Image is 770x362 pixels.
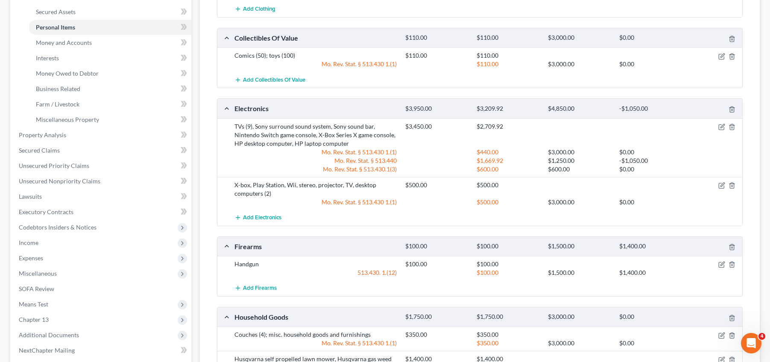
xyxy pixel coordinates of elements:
div: 513.430. 1.(12) [230,268,401,277]
span: Add Firearms [243,285,277,292]
div: $3,000.00 [544,34,615,42]
div: $600.00 [544,165,615,174]
span: Means Test [19,300,48,308]
div: $100.00 [472,260,544,268]
a: NextChapter Mailing [12,343,191,358]
button: Add Collectibles Of Value [234,72,305,88]
span: Additional Documents [19,331,79,338]
div: $1,750.00 [472,313,544,321]
a: SOFA Review [12,281,191,297]
a: Unsecured Nonpriority Claims [12,174,191,189]
div: $3,000.00 [544,339,615,347]
span: Money and Accounts [36,39,92,46]
span: Codebtors Insiders & Notices [19,224,97,231]
div: $110.00 [401,51,472,60]
div: -$1,050.00 [615,105,686,113]
div: Mo. Rev. Stat. § 513.430 1.(1) [230,198,401,206]
div: TVs (9), Sony surround sound system, Sony sound bar, Nintendo Switch game console, X-Box Series X... [230,122,401,148]
div: $350.00 [472,339,544,347]
span: Interests [36,54,59,62]
div: $1,669.92 [472,156,544,165]
div: $1,750.00 [401,313,472,321]
iframe: Intercom live chat [741,333,761,353]
span: Money Owed to Debtor [36,70,99,77]
div: $0.00 [615,339,686,347]
div: $1,400.00 [615,242,686,250]
a: Interests [29,50,191,66]
div: X-box, Play Station, Wii, stereo, projector, TV, desktop computers (2) [230,181,401,198]
a: Miscellaneous Property [29,112,191,127]
span: Property Analysis [19,131,66,138]
div: $1,500.00 [544,242,615,250]
span: Business Related [36,85,80,92]
button: Add Electronics [234,210,281,226]
div: $110.00 [472,34,544,42]
span: Secured Claims [19,147,60,154]
div: $110.00 [401,34,472,42]
div: $1,400.00 [615,268,686,277]
div: Mo. Rev. Stat. § 513.440 [230,156,401,165]
div: Mo. Rev. Stat. § 513.430 1.(1) [230,339,401,347]
div: $500.00 [401,181,472,189]
div: -$1,050.00 [615,156,686,165]
div: Mo. Rev. Stat. § 513.430 1.(1) [230,60,401,68]
div: $3,209.92 [472,105,544,113]
a: Business Related [29,81,191,97]
div: Couches (4); misc. household goods and furnishings [230,330,401,339]
div: $0.00 [615,60,686,68]
div: Electronics [230,104,401,113]
div: Collectibles Of Value [230,33,401,42]
span: Lawsuits [19,193,42,200]
div: $110.00 [472,51,544,60]
a: Personal Items [29,20,191,35]
div: $4,850.00 [544,105,615,113]
a: Money Owed to Debtor [29,66,191,81]
button: Add Firearms [234,280,277,296]
span: Secured Assets [36,8,76,15]
div: Firearms [230,242,401,251]
div: $3,450.00 [401,122,472,131]
a: Farm / Livestock [29,97,191,112]
span: SOFA Review [19,285,54,292]
a: Executory Contracts [12,204,191,220]
span: Farm / Livestock [36,100,79,108]
span: Miscellaneous [19,270,57,277]
div: Handgun [230,260,401,268]
button: Add Clothing [234,1,275,17]
div: $0.00 [615,198,686,206]
span: Unsecured Nonpriority Claims [19,177,100,185]
div: $100.00 [401,242,472,250]
a: Money and Accounts [29,35,191,50]
span: Add Electronics [243,214,281,221]
span: Executory Contracts [19,208,73,215]
span: NextChapter Mailing [19,347,75,354]
div: $3,950.00 [401,105,472,113]
div: Mo. Rev. Stat. § 513.430.1(3) [230,165,401,174]
span: Add Clothing [243,6,275,13]
div: $500.00 [472,198,544,206]
a: Secured Assets [29,4,191,20]
div: $2,709.92 [472,122,544,131]
div: $0.00 [615,148,686,156]
div: $1,500.00 [544,268,615,277]
div: $100.00 [401,260,472,268]
a: Secured Claims [12,143,191,158]
span: Expenses [19,254,43,262]
div: $100.00 [472,242,544,250]
div: $3,000.00 [544,60,615,68]
div: Mo. Rev. Stat. § 513.430 1.(1) [230,148,401,156]
div: $350.00 [472,330,544,339]
div: $350.00 [401,330,472,339]
a: Property Analysis [12,127,191,143]
span: Personal Items [36,24,75,31]
span: 4 [758,333,765,340]
a: Lawsuits [12,189,191,204]
div: $110.00 [472,60,544,68]
div: $440.00 [472,148,544,156]
div: $0.00 [615,165,686,174]
div: $1,250.00 [544,156,615,165]
a: Unsecured Priority Claims [12,158,191,174]
div: Comics (50); toys (100) [230,51,401,60]
div: $3,000.00 [544,148,615,156]
div: $3,000.00 [544,198,615,206]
